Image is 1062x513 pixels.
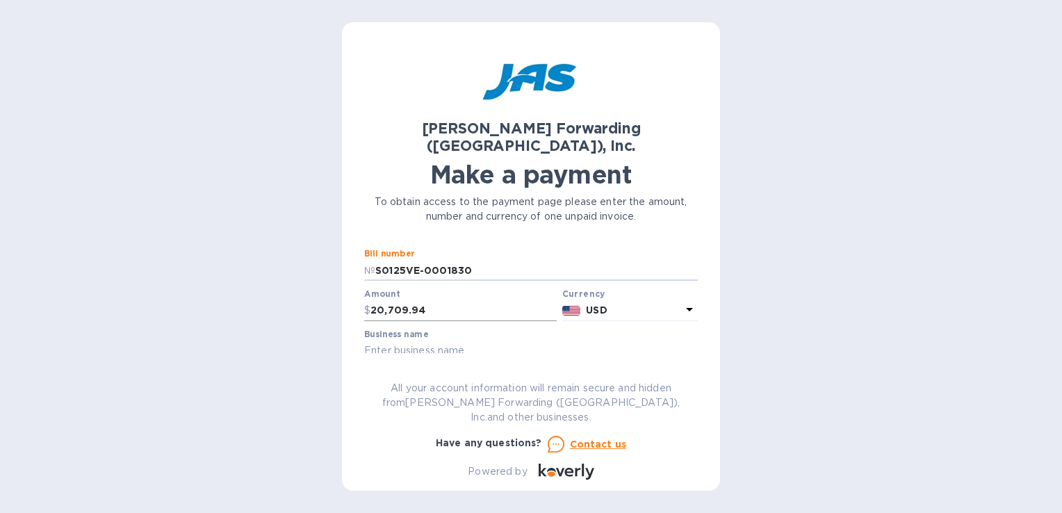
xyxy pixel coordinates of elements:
[562,306,581,316] img: USD
[364,195,698,224] p: To obtain access to the payment page please enter the amount, number and currency of one unpaid i...
[570,439,627,450] u: Contact us
[364,381,698,425] p: All your account information will remain secure and hidden from [PERSON_NAME] Forwarding ([GEOGRA...
[468,464,527,479] p: Powered by
[364,330,428,339] label: Business name
[364,290,400,298] label: Amount
[364,341,698,361] input: Enter business name
[436,437,542,448] b: Have any questions?
[422,120,641,154] b: [PERSON_NAME] Forwarding ([GEOGRAPHIC_DATA]), Inc.
[370,300,557,321] input: 0.00
[364,250,414,259] label: Bill number
[586,304,607,316] b: USD
[562,288,605,299] b: Currency
[375,260,698,281] input: Enter bill number
[364,160,698,189] h1: Make a payment
[364,303,370,318] p: $
[364,263,375,278] p: №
